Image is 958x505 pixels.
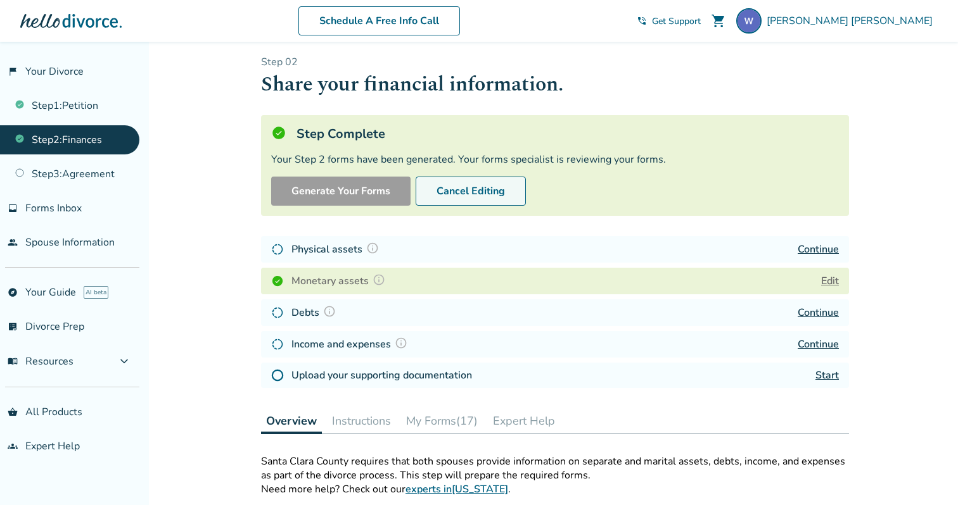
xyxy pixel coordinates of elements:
a: Schedule A Free Info Call [298,6,460,35]
p: Santa Clara County requires that both spouses provide information on separate and marital assets,... [261,454,849,482]
a: Continue [798,337,839,351]
span: Resources [8,354,73,368]
span: Get Support [652,15,701,27]
span: shopping_basket [8,407,18,417]
span: shopping_cart [711,13,726,28]
a: Continue [798,306,839,320]
button: Expert Help [488,408,560,433]
span: groups [8,441,18,451]
span: explore [8,287,18,297]
span: menu_book [8,356,18,366]
img: Question Mark [373,273,385,286]
a: experts in[US_STATE] [406,482,508,496]
img: Question Mark [395,337,407,349]
iframe: Chat Widget [895,444,958,505]
img: workspace [736,8,762,34]
span: expand_more [117,354,132,369]
h4: Upload your supporting documentation [291,368,472,383]
a: phone_in_talkGet Support [637,15,701,27]
button: Instructions [327,408,396,433]
img: In Progress [271,338,284,351]
img: Not Started [271,369,284,382]
img: Question Mark [366,242,379,254]
img: Completed [271,275,284,287]
button: Edit [821,273,839,289]
h4: Income and expenses [291,336,411,352]
h5: Step Complete [297,125,385,142]
span: inbox [8,203,18,213]
p: Step 0 2 [261,55,849,69]
span: phone_in_talk [637,16,647,26]
img: In Progress [271,306,284,319]
span: people [8,237,18,247]
span: AI beta [84,286,108,299]
button: Cancel Editing [416,177,526,206]
h4: Monetary assets [291,273,389,289]
div: Your Step 2 forms have been generated. Your forms specialist is reviewing your forms. [271,153,839,166]
img: In Progress [271,243,284,256]
a: Start [815,368,839,382]
p: Need more help? Check out our . [261,482,849,496]
img: Question Mark [323,305,336,318]
button: My Forms(17) [401,408,483,433]
span: flag_2 [8,66,18,77]
a: Continue [798,242,839,256]
button: Overview [261,408,322,434]
span: Forms Inbox [25,201,82,215]
h1: Share your financial information. [261,69,849,100]
span: list_alt_check [8,321,18,332]
h4: Physical assets [291,241,383,258]
button: Generate Your Forms [271,177,411,206]
h4: Debts [291,304,340,321]
span: [PERSON_NAME] [PERSON_NAME] [767,14,938,28]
